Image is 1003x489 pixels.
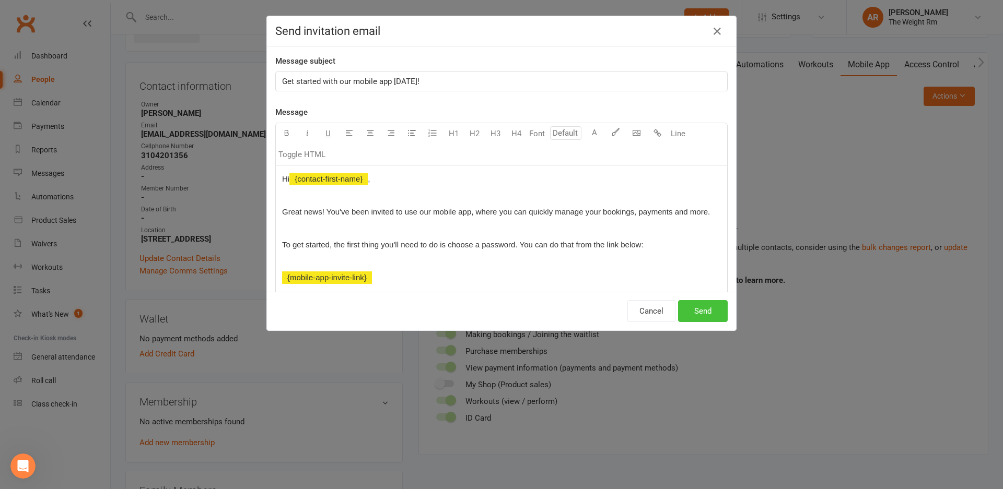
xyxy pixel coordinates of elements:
span: , [368,174,370,183]
button: A [584,123,605,144]
iframe: Intercom live chat [10,454,36,479]
label: Message [275,106,308,118]
input: Default [550,126,581,140]
label: Message subject [275,55,335,67]
button: Font [527,123,547,144]
h4: Send invitation email [275,25,728,38]
button: Close [709,23,726,40]
button: U [318,123,339,144]
button: Line [668,123,689,144]
button: H4 [506,123,527,144]
button: H1 [443,123,464,144]
button: H3 [485,123,506,144]
button: H2 [464,123,485,144]
span: U [325,129,331,138]
span: To get started, the first thing you'll need to do is choose a password. You can do that from the ... [282,240,644,249]
button: Toggle HTML [276,144,328,165]
span: Get started with our mobile app [DATE]! [282,77,419,86]
span: Great news! You've been invited to use our mobile app, where you can quickly manage your bookings... [282,207,710,216]
button: Send [678,300,728,322]
span: Hi [282,174,289,183]
button: Cancel [627,300,675,322]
